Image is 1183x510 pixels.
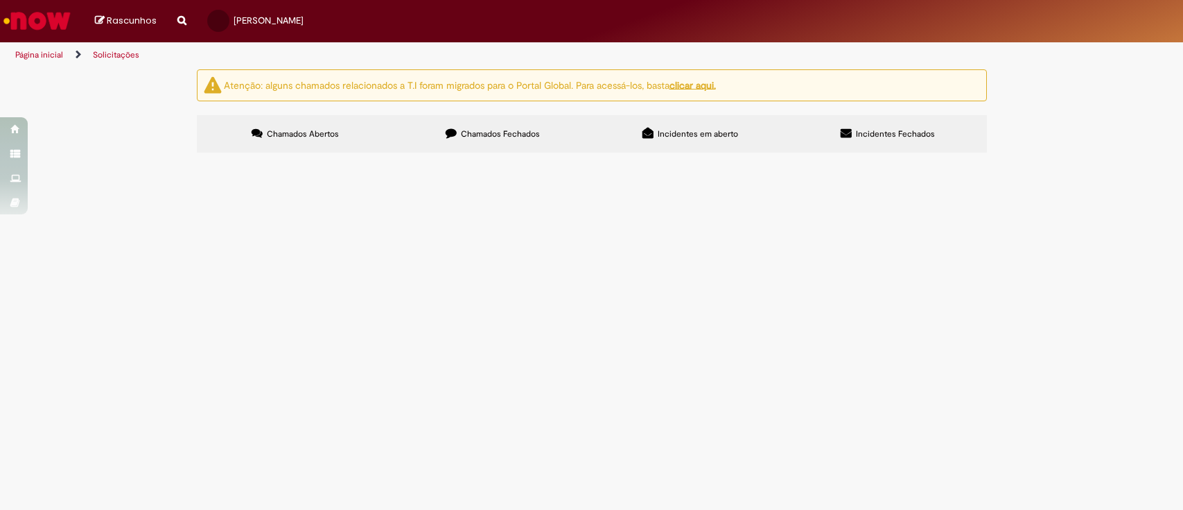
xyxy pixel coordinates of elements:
[856,128,935,139] span: Incidentes Fechados
[461,128,540,139] span: Chamados Fechados
[669,78,716,91] a: clicar aqui.
[107,14,157,27] span: Rascunhos
[15,49,63,60] a: Página inicial
[234,15,304,26] span: [PERSON_NAME]
[1,7,73,35] img: ServiceNow
[224,78,716,91] ng-bind-html: Atenção: alguns chamados relacionados a T.I foram migrados para o Portal Global. Para acessá-los,...
[93,49,139,60] a: Solicitações
[658,128,738,139] span: Incidentes em aberto
[95,15,157,28] a: Rascunhos
[267,128,339,139] span: Chamados Abertos
[10,42,778,68] ul: Trilhas de página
